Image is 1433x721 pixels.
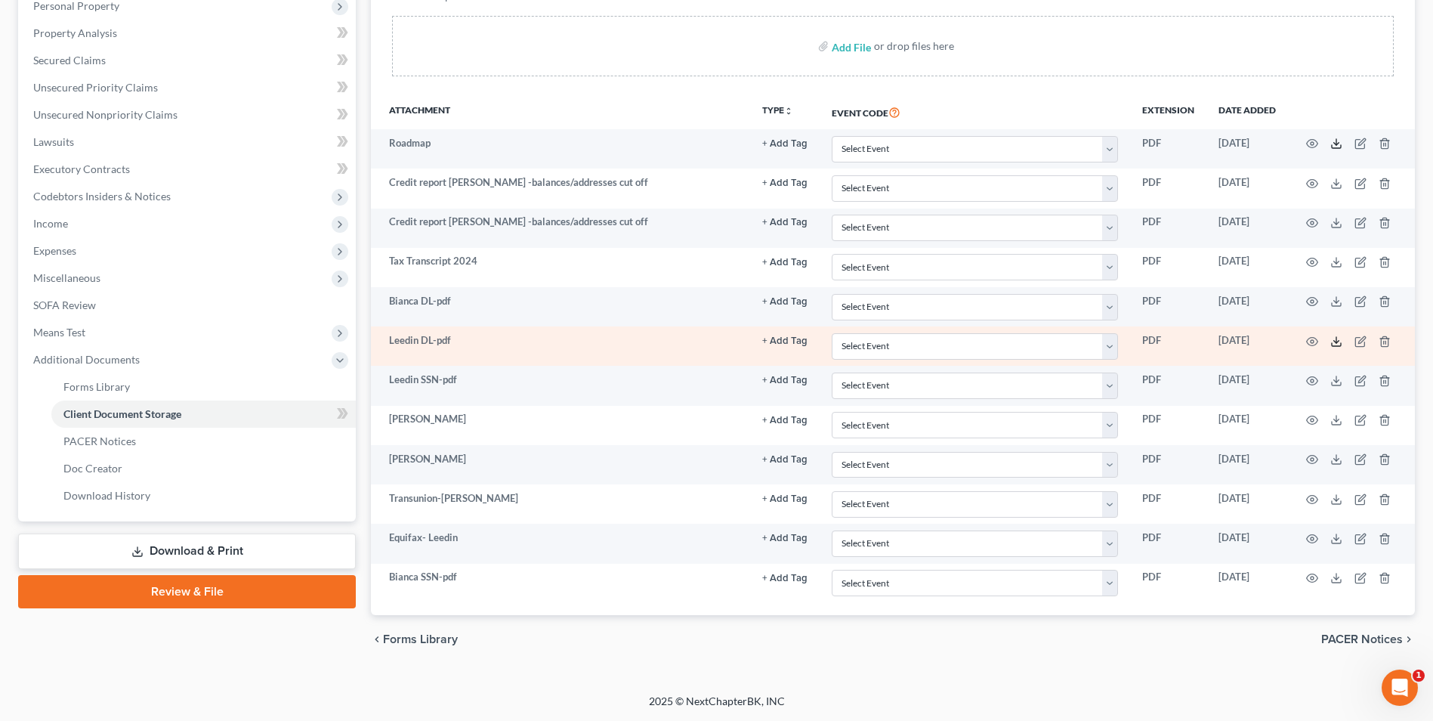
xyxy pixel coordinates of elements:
[762,373,808,387] a: + Add Tag
[371,484,749,524] td: Transunion-[PERSON_NAME]
[371,564,749,603] td: Bianca SSN-pdf
[371,209,749,248] td: Credit report [PERSON_NAME] -balances/addresses cut off
[383,633,458,645] span: Forms Library
[371,169,749,208] td: Credit report [PERSON_NAME] -balances/addresses cut off
[1206,484,1288,524] td: [DATE]
[33,190,171,203] span: Codebtors Insiders & Notices
[1130,564,1206,603] td: PDF
[1130,406,1206,445] td: PDF
[1206,94,1288,129] th: Date added
[371,633,458,645] button: chevron_left Forms Library
[371,366,749,405] td: Leedin SSN-pdf
[63,407,181,420] span: Client Document Storage
[762,376,808,385] button: + Add Tag
[1206,209,1288,248] td: [DATE]
[1130,326,1206,366] td: PDF
[18,575,356,608] a: Review & File
[371,287,749,326] td: Bianca DL-pdf
[762,218,808,227] button: + Add Tag
[51,428,356,455] a: PACER Notices
[51,373,356,401] a: Forms Library
[762,574,808,583] button: + Add Tag
[1206,129,1288,169] td: [DATE]
[762,297,808,307] button: + Add Tag
[33,54,106,67] span: Secured Claims
[1206,366,1288,405] td: [DATE]
[762,333,808,348] a: + Add Tag
[21,128,356,156] a: Lawsuits
[1130,248,1206,287] td: PDF
[762,106,793,116] button: TYPEunfold_more
[21,74,356,101] a: Unsecured Priority Claims
[33,108,178,121] span: Unsecured Nonpriority Claims
[1206,169,1288,208] td: [DATE]
[371,94,749,129] th: Attachment
[762,531,808,545] a: + Add Tag
[820,94,1130,129] th: Event Code
[33,217,68,230] span: Income
[33,353,140,366] span: Additional Documents
[1206,326,1288,366] td: [DATE]
[1206,287,1288,326] td: [DATE]
[1403,633,1415,645] i: chevron_right
[371,524,749,563] td: Equifax- Leedin
[1130,94,1206,129] th: Extension
[1413,670,1425,682] span: 1
[1206,248,1288,287] td: [DATE]
[33,81,158,94] span: Unsecured Priority Claims
[762,258,808,268] button: + Add Tag
[762,175,808,190] a: + Add Tag
[762,336,808,346] button: + Add Tag
[1321,633,1415,645] button: PACER Notices chevron_right
[762,455,808,465] button: + Add Tag
[762,570,808,584] a: + Add Tag
[51,482,356,509] a: Download History
[762,254,808,268] a: + Add Tag
[1130,287,1206,326] td: PDF
[63,489,150,502] span: Download History
[371,406,749,445] td: [PERSON_NAME]
[762,139,808,149] button: + Add Tag
[33,271,100,284] span: Miscellaneous
[33,299,96,311] span: SOFA Review
[51,455,356,482] a: Doc Creator
[371,248,749,287] td: Tax Transcript 2024
[371,633,383,645] i: chevron_left
[21,47,356,74] a: Secured Claims
[762,534,808,543] button: + Add Tag
[762,294,808,308] a: + Add Tag
[762,412,808,426] a: + Add Tag
[63,435,136,447] span: PACER Notices
[1206,445,1288,484] td: [DATE]
[1206,406,1288,445] td: [DATE]
[371,445,749,484] td: [PERSON_NAME]
[762,136,808,150] a: + Add Tag
[1206,524,1288,563] td: [DATE]
[1130,169,1206,208] td: PDF
[874,39,954,54] div: or drop files here
[1206,564,1288,603] td: [DATE]
[63,380,130,393] span: Forms Library
[1130,484,1206,524] td: PDF
[762,491,808,506] a: + Add Tag
[51,401,356,428] a: Client Document Storage
[762,416,808,425] button: + Add Tag
[21,101,356,128] a: Unsecured Nonpriority Claims
[286,694,1147,721] div: 2025 © NextChapterBK, INC
[1130,445,1206,484] td: PDF
[762,215,808,229] a: + Add Tag
[21,20,356,47] a: Property Analysis
[371,129,749,169] td: Roadmap
[1130,366,1206,405] td: PDF
[1321,633,1403,645] span: PACER Notices
[21,156,356,183] a: Executory Contracts
[762,178,808,188] button: + Add Tag
[21,292,356,319] a: SOFA Review
[33,26,117,39] span: Property Analysis
[33,162,130,175] span: Executory Contracts
[762,494,808,504] button: + Add Tag
[33,326,85,339] span: Means Test
[784,107,793,116] i: unfold_more
[33,244,76,257] span: Expenses
[1382,670,1418,706] iframe: Intercom live chat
